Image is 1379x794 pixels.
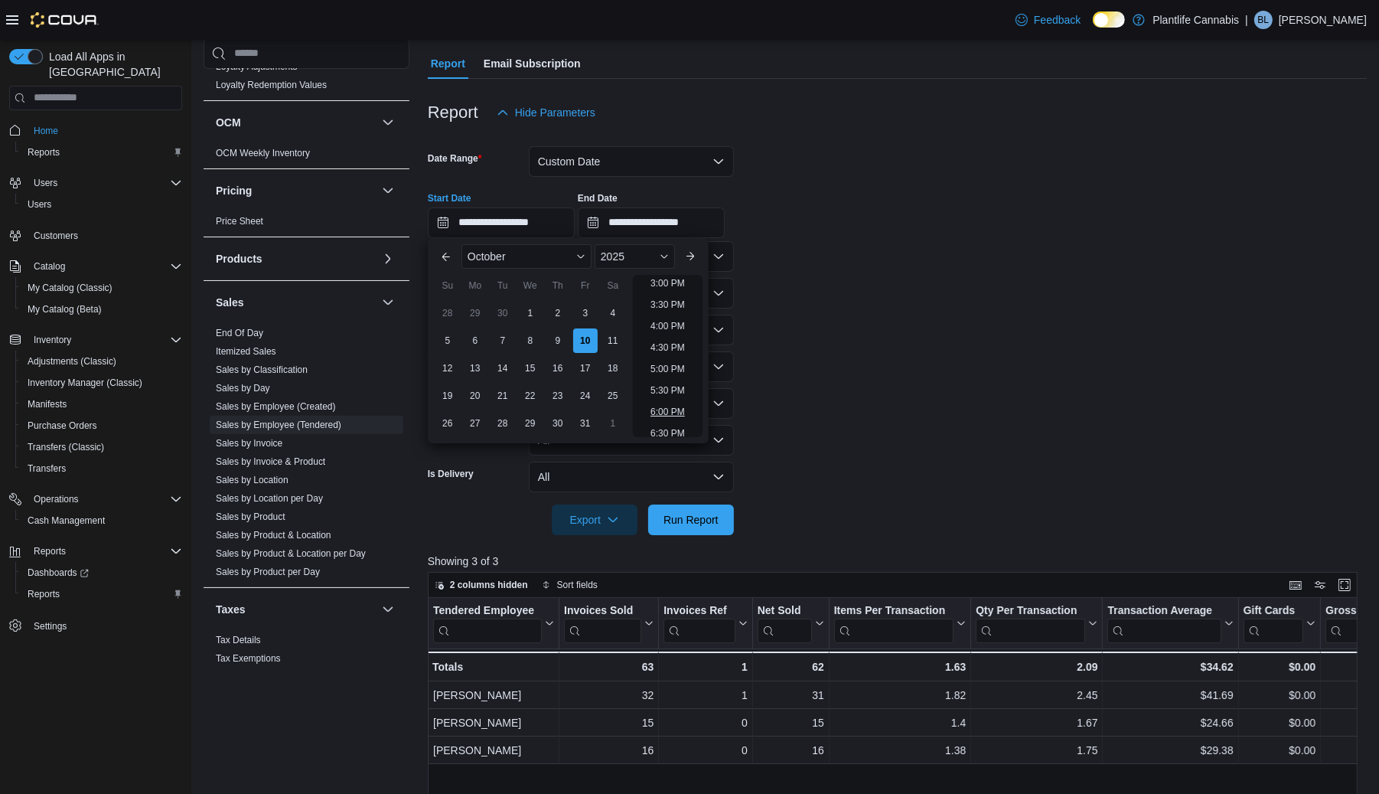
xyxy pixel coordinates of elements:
[833,603,966,642] button: Items Per Transaction
[15,194,188,215] button: Users
[15,142,188,163] button: Reports
[712,287,725,299] button: Open list of options
[1107,686,1233,704] div: $41.69
[573,301,598,325] div: day-3
[28,588,60,600] span: Reports
[833,603,954,642] div: Items Per Transaction
[1107,741,1233,760] div: $29.38
[491,301,515,325] div: day-30
[429,576,534,594] button: 2 columns hidden
[433,603,554,642] button: Tendered Employee
[28,490,85,508] button: Operations
[431,48,465,79] span: Report
[1243,603,1303,618] div: Gift Cards
[644,403,691,421] li: 6:00 PM
[578,192,618,204] label: End Date
[1107,603,1221,642] div: Transaction Average
[1152,11,1239,29] p: Plantlife Cannabis
[216,382,270,394] span: Sales by Day
[15,436,188,458] button: Transfers (Classic)
[216,511,285,523] span: Sales by Product
[833,658,966,676] div: 1.63
[463,328,487,353] div: day-6
[491,273,515,298] div: Tu
[216,529,331,541] span: Sales by Product & Location
[712,324,725,336] button: Open list of options
[1034,12,1081,28] span: Feedback
[518,384,543,408] div: day-22
[216,475,289,485] a: Sales by Location
[1107,658,1233,676] div: $34.62
[678,244,703,269] button: Next month
[573,356,598,381] div: day-17
[573,273,598,298] div: Fr
[28,226,182,245] span: Customers
[601,250,624,263] span: 2025
[15,458,188,479] button: Transfers
[573,384,598,408] div: day-24
[216,328,263,338] a: End Of Day
[216,456,325,467] a: Sales by Invoice & Product
[757,603,823,642] button: Net Sold
[573,328,598,353] div: day-10
[21,195,182,214] span: Users
[663,603,735,618] div: Invoices Ref
[3,224,188,247] button: Customers
[21,417,182,435] span: Purchase Orders
[518,301,543,325] div: day-1
[491,411,515,436] div: day-28
[216,80,327,90] a: Loyalty Redemption Values
[21,564,182,582] span: Dashboards
[15,510,188,531] button: Cash Management
[633,275,703,437] ul: Time
[833,603,954,618] div: Items Per Transaction
[28,420,97,432] span: Purchase Orders
[463,273,487,298] div: Mo
[21,459,182,478] span: Transfers
[1093,11,1125,28] input: Dark Mode
[216,364,308,376] span: Sales by Classification
[216,183,252,198] h3: Pricing
[564,658,654,676] div: 63
[34,545,66,557] span: Reports
[216,547,366,560] span: Sales by Product & Location per Day
[546,328,570,353] div: day-9
[536,576,604,594] button: Sort fields
[546,384,570,408] div: day-23
[491,356,515,381] div: day-14
[379,113,397,132] button: OCM
[3,614,188,636] button: Settings
[1311,576,1329,594] button: Display options
[518,411,543,436] div: day-29
[976,658,1097,676] div: 2.09
[435,301,460,325] div: day-28
[15,299,188,320] button: My Catalog (Beta)
[1254,11,1273,29] div: Bruno Leest
[216,295,376,310] button: Sales
[758,714,824,732] div: 15
[518,328,543,353] div: day-8
[976,603,1097,642] button: Qty Per Transaction
[15,583,188,605] button: Reports
[216,634,261,646] span: Tax Details
[1009,5,1087,35] a: Feedback
[564,603,654,642] button: Invoices Sold
[644,296,691,314] li: 3:30 PM
[31,12,99,28] img: Cova
[435,384,460,408] div: day-19
[435,328,460,353] div: day-5
[601,328,625,353] div: day-11
[28,441,104,453] span: Transfers (Classic)
[216,400,336,413] span: Sales by Employee (Created)
[28,542,72,560] button: Reports
[564,714,654,732] div: 15
[34,493,79,505] span: Operations
[663,512,719,528] span: Run Report
[433,741,554,760] div: [PERSON_NAME]
[433,603,542,642] div: Tendered Employee
[21,374,148,392] a: Inventory Manager (Classic)
[757,603,811,642] div: Net Sold
[204,631,409,674] div: Taxes
[34,334,71,346] span: Inventory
